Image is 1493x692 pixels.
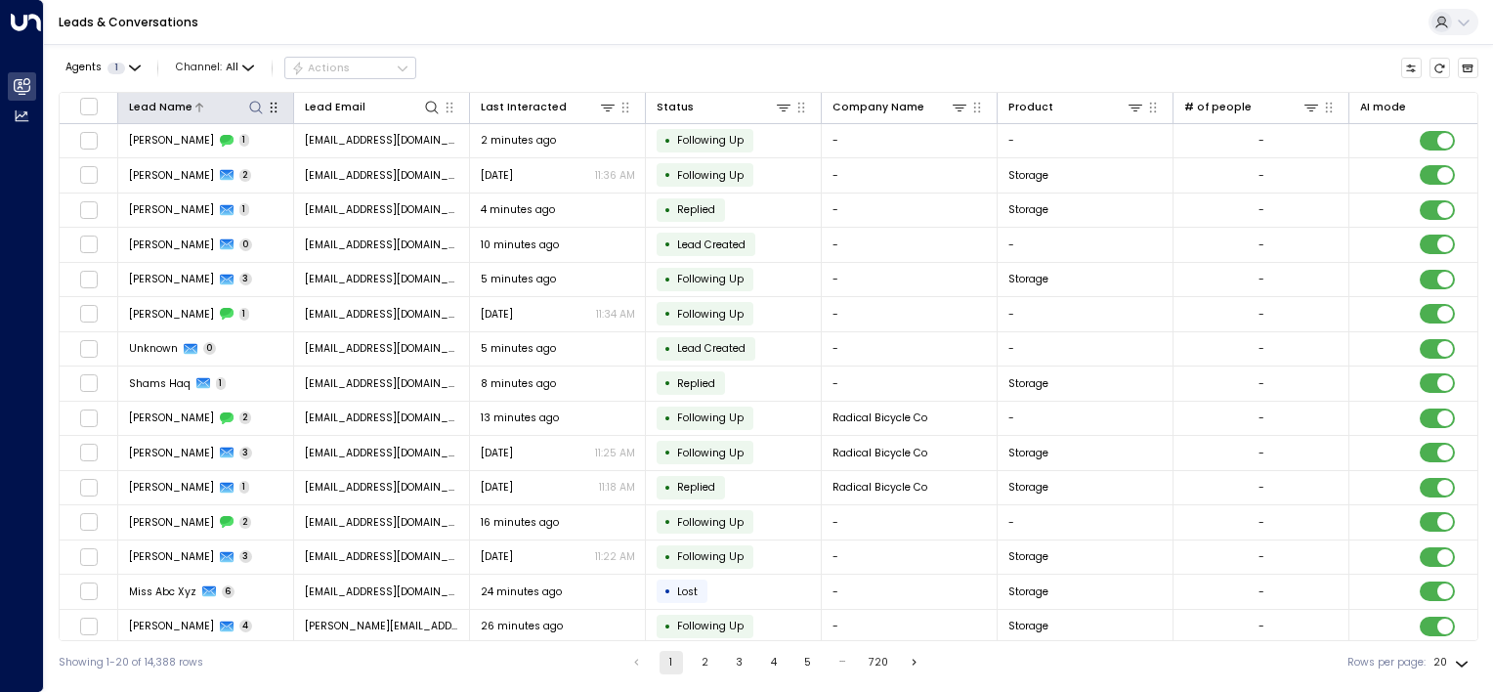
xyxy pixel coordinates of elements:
div: - [1258,307,1264,322]
div: • [664,475,671,500]
span: taylorpage16@hotmail.co.uk [305,272,459,286]
span: Following Up [677,411,744,425]
span: 8 minutes ago [481,376,556,391]
span: Toggle select row [79,200,98,219]
span: 13 minutes ago [481,411,559,425]
div: Actions [291,62,351,75]
span: 1 [107,63,125,74]
div: # of people [1184,98,1321,116]
button: Customize [1401,58,1423,79]
span: Lost [677,584,698,599]
span: Storage [1008,272,1048,286]
td: - [822,263,998,297]
span: 26 minutes ago [481,619,563,633]
div: • [664,267,671,292]
button: Go to page 2 [694,651,717,674]
td: - [998,228,1173,262]
span: Taylor Page [129,272,214,286]
span: 5 minutes ago [481,272,556,286]
div: Last Interacted [481,98,618,116]
span: Following Up [677,307,744,322]
button: Archived Leads [1458,58,1479,79]
span: Taylor Page [129,307,214,322]
span: Neil Fisher [129,619,214,633]
td: - [822,124,998,158]
td: - [998,297,1173,331]
span: All [226,62,238,73]
span: Storage [1008,376,1048,391]
span: zoeannefrost@gmail.com [305,133,459,148]
span: Storage [1008,168,1048,183]
button: Agents1 [59,58,146,78]
div: - [1258,446,1264,460]
button: Channel:All [170,58,260,78]
div: • [664,579,671,604]
td: - [998,505,1173,540]
span: Replied [677,202,715,217]
p: 11:36 AM [595,168,635,183]
span: Matthew Friend [129,515,214,530]
span: 3 [239,273,253,285]
span: Storage [1008,446,1048,460]
div: • [664,336,671,362]
div: - [1258,549,1264,564]
span: Replied [677,376,715,391]
span: Replied [677,480,715,495]
span: Toggle select row [79,547,98,566]
span: Toggle select row [79,166,98,185]
span: Radical Bicycle Co [832,411,927,425]
label: Rows per page: [1347,655,1426,670]
div: Showing 1-20 of 14,388 rows [59,655,203,670]
span: Miss Abc Xyz [129,584,196,599]
td: - [998,124,1173,158]
span: taylorpage16@hotmail.co.uk [305,307,459,322]
span: 0 [203,342,217,355]
span: Toggle select row [79,236,98,254]
div: - [1258,341,1264,356]
div: • [664,128,671,153]
td: - [822,505,998,540]
td: - [822,367,998,401]
div: AI mode [1360,99,1406,116]
span: Following Up [677,446,744,460]
div: • [664,232,671,257]
button: page 1 [660,651,683,674]
div: - [1258,515,1264,530]
td: - [822,228,998,262]
span: 24 minutes ago [481,584,562,599]
div: - [1258,238,1264,252]
span: 5 minutes ago [481,341,556,356]
span: Toggle select row [79,583,98,601]
td: - [822,541,998,575]
div: • [664,544,671,570]
div: Product [1008,98,1145,116]
span: 1 [239,308,250,321]
span: Following Up [677,133,744,148]
div: Button group with a nested menu [284,57,416,80]
td: - [822,575,998,609]
span: mattfriend00@gmail.com [305,549,459,564]
div: - [1258,584,1264,599]
div: - [1258,272,1264,286]
span: Toggle select row [79,478,98,497]
div: Status [657,99,694,116]
span: Toggle select row [79,513,98,532]
div: • [664,440,671,465]
div: - [1258,202,1264,217]
span: Following Up [677,549,744,564]
div: Lead Name [129,99,192,116]
span: Agents [65,63,102,73]
span: Lead Created [677,238,746,252]
td: - [822,332,998,367]
span: Following Up [677,515,744,530]
span: Matthew Friend [129,549,214,564]
td: - [998,332,1173,367]
span: Toggle select all [79,97,98,115]
span: 4 minutes ago [481,202,555,217]
span: Radical Bicycle Co [832,480,927,495]
p: 11:22 AM [595,549,635,564]
div: … [831,651,854,674]
div: Lead Email [305,98,442,116]
button: Actions [284,57,416,80]
p: 11:34 AM [596,307,635,322]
